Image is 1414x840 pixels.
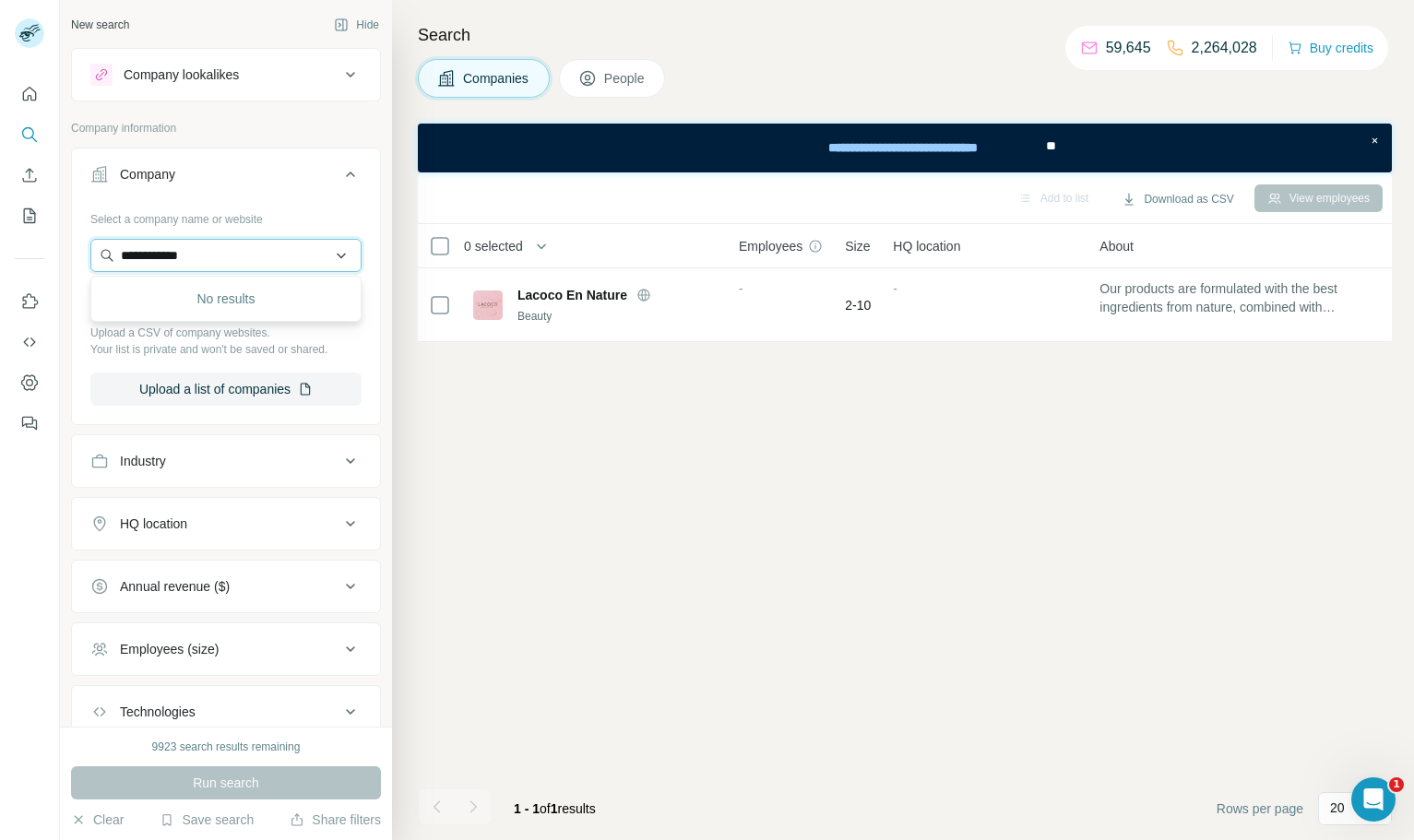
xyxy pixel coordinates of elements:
button: Save search [160,810,254,829]
span: Rows per page [1217,799,1303,818]
button: My lists [15,199,44,232]
span: 0 selected [464,237,523,255]
span: 1 [551,801,558,816]
p: 2,264,028 [1192,37,1257,59]
span: Size [845,237,870,255]
div: HQ location [120,515,187,533]
span: People [604,69,647,88]
button: Quick start [15,77,44,111]
button: HQ location [72,502,380,546]
p: Company information [71,120,381,136]
p: 20 [1330,799,1345,817]
div: Annual revenue ($) [120,577,230,596]
div: Select a company name or website [90,204,362,228]
button: Dashboard [15,366,44,399]
div: No results [95,280,357,317]
iframe: Banner [418,124,1392,172]
button: Use Surfe API [15,325,44,359]
span: About [1099,237,1134,255]
iframe: Intercom live chat [1351,777,1396,822]
button: Share filters [290,810,381,829]
span: 2-10 [845,296,871,314]
button: Feedback [15,407,44,440]
span: Companies [463,69,530,88]
button: Search [15,118,44,151]
span: of [540,801,551,816]
img: Logo of Lacoco En Nature [473,290,503,320]
p: 59,645 [1106,37,1151,59]
div: Company lookalikes [124,65,239,84]
div: Industry [120,452,166,470]
button: Clear [71,810,124,829]
span: - [893,281,897,296]
span: results [514,801,596,816]
div: 9923 search results remaining [152,739,301,755]
button: Buy credits [1288,35,1373,61]
span: Lacoco En Nature [517,286,627,304]
button: Industry [72,439,380,483]
button: Company lookalikes [72,53,380,97]
span: Our products are formulated with the best ingredients from nature, combined with advanced technol... [1099,279,1372,316]
span: Employees [739,237,802,255]
div: New search [71,17,129,33]
button: Technologies [72,690,380,734]
button: Employees (size) [72,627,380,671]
button: Company [72,152,380,204]
div: Beauty [517,308,717,325]
button: Enrich CSV [15,159,44,192]
button: Upload a list of companies [90,373,362,406]
button: Annual revenue ($) [72,564,380,609]
div: Employees (size) [120,640,219,658]
span: - [739,281,743,296]
button: Hide [321,11,392,39]
span: 1 [1389,777,1404,792]
button: Use Surfe on LinkedIn [15,285,44,318]
button: Download as CSV [1109,185,1246,213]
p: Your list is private and won't be saved or shared. [90,341,362,358]
h4: Search [418,22,1392,48]
p: Upload a CSV of company websites. [90,325,362,341]
span: 1 - 1 [514,801,540,816]
span: HQ location [893,237,960,255]
div: Technologies [120,703,196,721]
div: Company [120,165,175,183]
